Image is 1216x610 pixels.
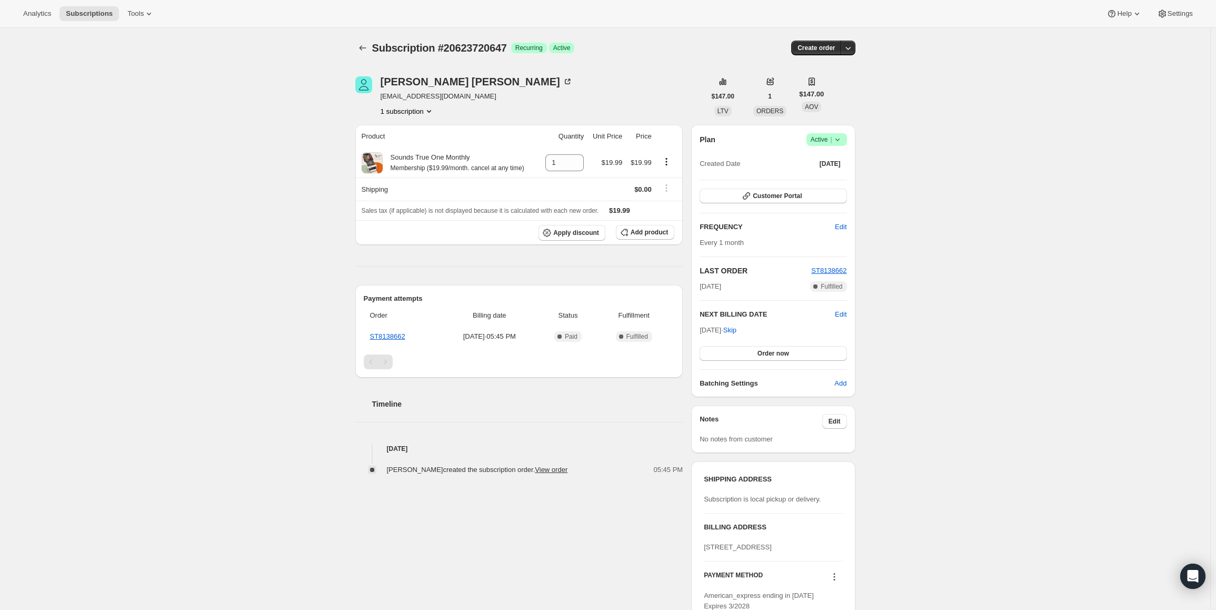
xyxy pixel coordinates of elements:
span: Analytics [23,9,51,18]
span: Created Date [700,159,740,169]
span: Mary Baker [355,76,372,93]
button: Subscriptions [59,6,119,21]
span: Help [1117,9,1131,18]
div: Sounds True One Monthly [383,152,524,173]
span: $0.00 [634,185,652,193]
th: Unit Price [587,125,625,148]
span: [DATE] · [700,326,736,334]
th: Order [364,304,440,327]
button: Apply discount [539,225,605,241]
span: Billing date [443,310,536,321]
span: $147.00 [712,92,734,101]
h2: Payment attempts [364,293,675,304]
span: ORDERS [756,107,783,115]
h3: PAYMENT METHOD [704,571,763,585]
span: No notes from customer [700,435,773,443]
a: View order [535,466,567,474]
span: Apply discount [553,229,599,237]
h2: Timeline [372,399,683,409]
span: $19.99 [609,206,630,214]
span: Add [834,378,846,389]
small: Membership ($19.99/month. cancel at any time) [391,164,524,172]
button: Edit [835,309,846,320]
h4: [DATE] [355,444,683,454]
span: Recurring [515,44,543,52]
button: Shipping actions [658,182,675,194]
span: [DATE] [820,160,841,168]
h2: NEXT BILLING DATE [700,309,835,320]
span: [EMAIL_ADDRESS][DOMAIN_NAME] [381,91,573,102]
button: Product actions [658,156,675,168]
span: Order now [757,349,789,358]
span: LTV [717,107,729,115]
span: Subscription is local pickup or delivery. [704,495,821,503]
span: | [830,135,832,144]
span: Create order [798,44,835,52]
button: Edit [829,219,853,235]
span: $19.99 [602,159,623,166]
span: $19.99 [631,159,652,166]
button: 1 [762,89,778,104]
div: [PERSON_NAME] [PERSON_NAME] [381,76,573,87]
span: Add product [631,228,668,237]
h3: SHIPPING ADDRESS [704,474,842,485]
span: [DATE] · 05:45 PM [443,331,536,342]
h2: FREQUENCY [700,222,835,232]
button: Settings [1151,6,1199,21]
span: Fulfilled [821,282,842,291]
span: Active [811,134,843,145]
th: Product [355,125,540,148]
span: Subscriptions [66,9,113,18]
span: Subscription #20623720647 [372,42,507,54]
span: American_express ending in [DATE] Expires 3/2028 [704,592,814,610]
h6: Batching Settings [700,378,834,389]
button: Subscriptions [355,41,370,55]
span: $147.00 [799,89,824,100]
button: Help [1100,6,1148,21]
button: Add [828,375,853,392]
span: Skip [723,325,736,336]
span: Active [553,44,571,52]
h2: LAST ORDER [700,265,811,276]
button: Order now [700,346,846,361]
h3: BILLING ADDRESS [704,522,842,533]
span: Fulfillment [600,310,668,321]
span: Fulfilled [626,332,648,341]
button: Add product [616,225,674,240]
div: Open Intercom Messenger [1180,564,1205,589]
span: AOV [805,103,818,111]
span: Sales tax (if applicable) is not displayed because it is calculated with each new order. [362,207,599,214]
span: Edit [829,417,841,426]
button: [DATE] [813,156,847,171]
th: Quantity [539,125,587,148]
button: ST8138662 [811,265,846,276]
nav: Pagination [364,355,675,369]
img: product img [362,152,383,173]
a: ST8138662 [370,332,405,340]
span: 05:45 PM [654,465,683,475]
span: Edit [835,222,846,232]
span: Every 1 month [700,239,744,247]
button: Product actions [381,106,434,116]
span: 1 [768,92,772,101]
span: Customer Portal [753,192,802,200]
h2: Plan [700,134,715,145]
span: [PERSON_NAME] created the subscription order. [387,466,568,474]
span: [STREET_ADDRESS] [704,543,772,551]
button: Edit [822,414,847,429]
th: Price [625,125,654,148]
button: Analytics [17,6,57,21]
button: $147.00 [705,89,741,104]
h3: Notes [700,414,822,429]
span: Status [543,310,593,321]
span: [DATE] [700,281,721,292]
th: Shipping [355,178,540,201]
span: Tools [127,9,144,18]
a: ST8138662 [811,267,846,274]
span: Settings [1168,9,1193,18]
button: Create order [791,41,841,55]
button: Tools [121,6,161,21]
span: Paid [565,332,577,341]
